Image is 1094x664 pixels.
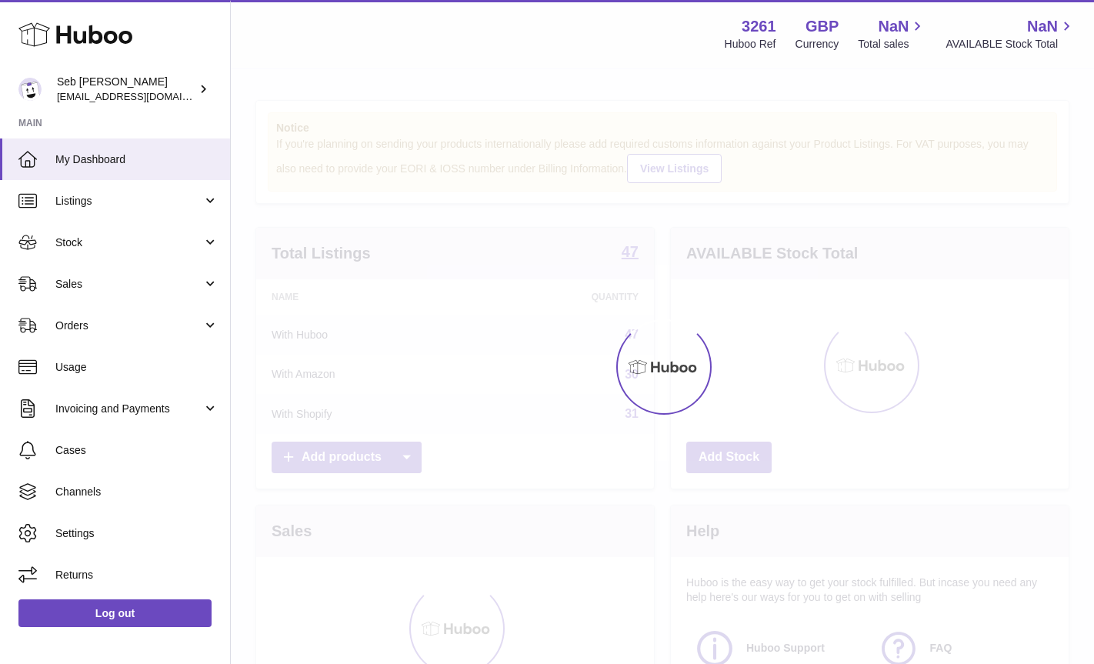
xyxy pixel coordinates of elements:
[55,235,202,250] span: Stock
[55,360,218,375] span: Usage
[946,16,1076,52] a: NaN AVAILABLE Stock Total
[55,277,202,292] span: Sales
[55,485,218,499] span: Channels
[878,16,909,37] span: NaN
[18,599,212,627] a: Log out
[858,16,926,52] a: NaN Total sales
[1027,16,1058,37] span: NaN
[742,16,776,37] strong: 3261
[858,37,926,52] span: Total sales
[57,75,195,104] div: Seb [PERSON_NAME]
[55,443,218,458] span: Cases
[946,37,1076,52] span: AVAILABLE Stock Total
[55,526,218,541] span: Settings
[55,194,202,209] span: Listings
[805,16,839,37] strong: GBP
[795,37,839,52] div: Currency
[55,152,218,167] span: My Dashboard
[55,402,202,416] span: Invoicing and Payments
[55,319,202,333] span: Orders
[57,90,226,102] span: [EMAIL_ADDRESS][DOMAIN_NAME]
[725,37,776,52] div: Huboo Ref
[18,78,42,101] img: ecom@bravefoods.co.uk
[55,568,218,582] span: Returns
